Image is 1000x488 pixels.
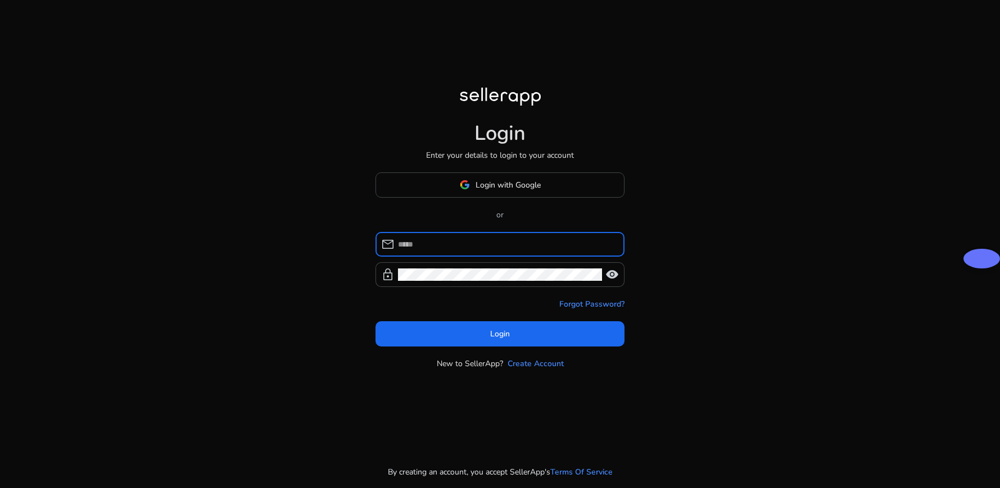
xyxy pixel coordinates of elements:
span: lock [381,268,395,281]
a: Forgot Password? [559,298,625,310]
p: Enter your details to login to your account [426,149,574,161]
button: Login [375,321,625,346]
span: Login with Google [476,179,541,191]
a: Create Account [508,358,564,370]
h1: Login [474,121,526,145]
p: New to SellerApp? [437,358,503,370]
p: or [375,209,625,221]
span: visibility [605,268,619,281]
a: Terms Of Service [550,466,613,478]
span: mail [381,238,395,251]
img: google-logo.svg [460,180,470,190]
button: Login with Google [375,172,625,198]
span: Login [490,328,510,340]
